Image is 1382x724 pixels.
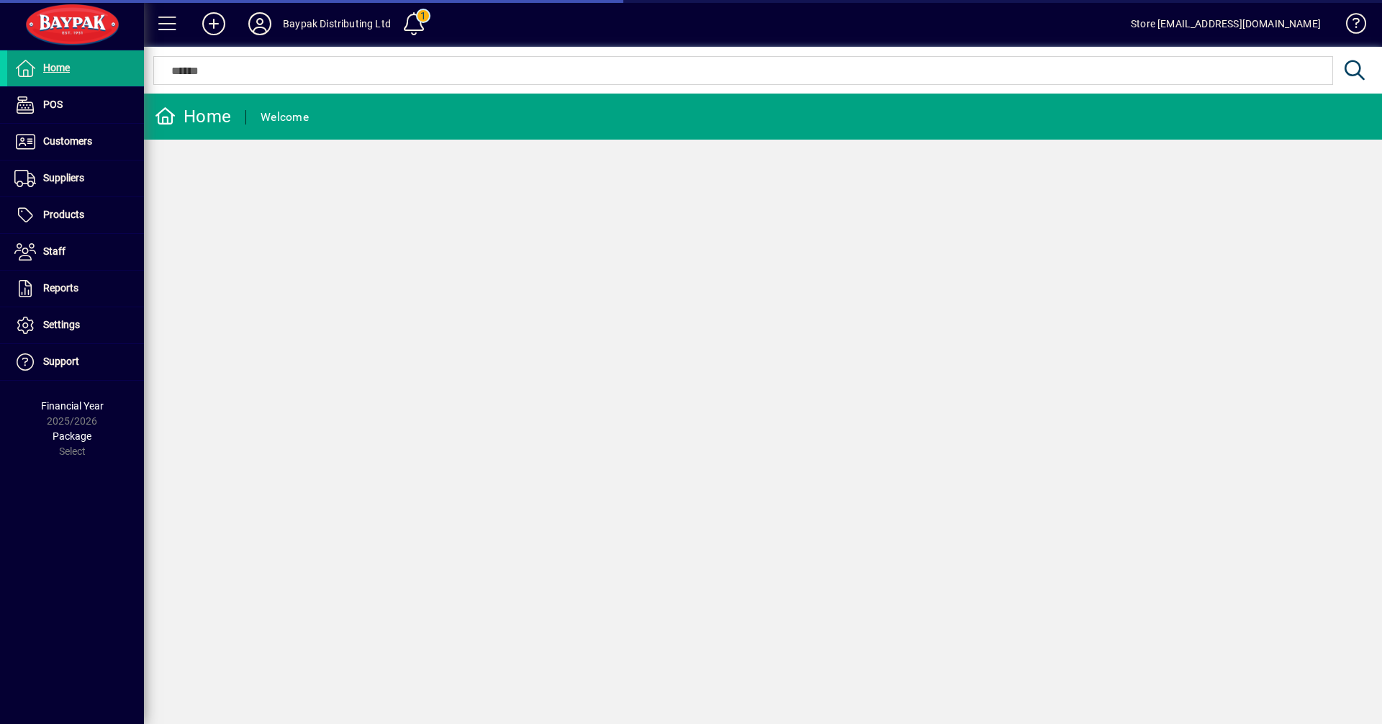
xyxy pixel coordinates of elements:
[43,135,92,147] span: Customers
[7,160,144,196] a: Suppliers
[1131,12,1321,35] div: Store [EMAIL_ADDRESS][DOMAIN_NAME]
[7,271,144,307] a: Reports
[43,356,79,367] span: Support
[43,209,84,220] span: Products
[191,11,237,37] button: Add
[283,12,391,35] div: Baypak Distributing Ltd
[7,197,144,233] a: Products
[7,344,144,380] a: Support
[43,245,66,257] span: Staff
[155,105,231,128] div: Home
[261,106,309,129] div: Welcome
[43,319,80,330] span: Settings
[53,430,91,442] span: Package
[237,11,283,37] button: Profile
[43,282,78,294] span: Reports
[7,124,144,160] a: Customers
[41,400,104,412] span: Financial Year
[1335,3,1364,50] a: Knowledge Base
[7,87,144,123] a: POS
[43,62,70,73] span: Home
[43,172,84,184] span: Suppliers
[7,307,144,343] a: Settings
[7,234,144,270] a: Staff
[43,99,63,110] span: POS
